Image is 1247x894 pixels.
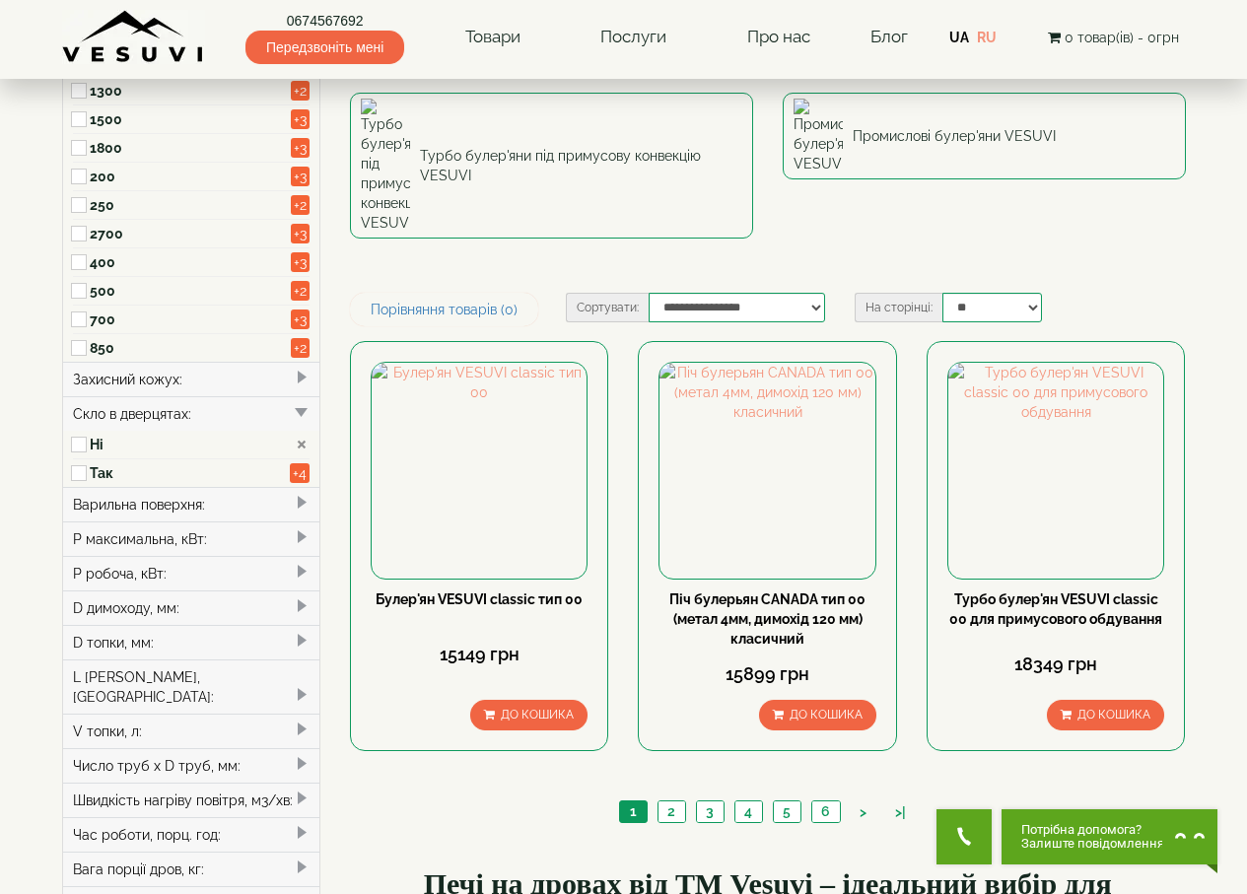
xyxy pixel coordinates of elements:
[291,224,310,243] span: +3
[90,338,291,358] label: 850
[669,591,866,647] a: Піч булерьян CANADA тип 00 (метал 4мм, димохід 120 мм) класичний
[1002,809,1217,864] button: Chat button
[63,521,320,556] div: P максимальна, кВт:
[90,224,291,243] label: 2700
[361,99,410,233] img: Турбо булер'яни під примусову конвекцію VESUVI
[659,363,874,578] img: Піч булерьян CANADA тип 00 (метал 4мм, димохід 120 мм) класичний
[63,625,320,659] div: D топки, мм:
[63,714,320,748] div: V топки, л:
[62,10,205,64] img: Завод VESUVI
[350,293,538,326] a: Порівняння товарів (0)
[291,338,310,358] span: +2
[63,817,320,852] div: Час роботи, порц. год:
[63,487,320,521] div: Варильна поверхня:
[885,802,916,823] a: >|
[630,803,637,819] span: 1
[90,252,291,272] label: 400
[948,363,1163,578] img: Турбо булер'ян VESUVI classic 00 для примусового обдування
[372,363,587,578] img: Булер'ян VESUVI classic тип 00
[783,93,1186,179] a: Промислові булер'яни VESUVI Промислові булер'яни VESUVI
[734,801,762,822] a: 4
[1065,30,1179,45] span: 0 товар(ів) - 0грн
[977,30,997,45] a: RU
[446,15,540,60] a: Товари
[291,81,310,101] span: +2
[1021,837,1164,851] span: Залиште повідомлення
[291,309,310,329] span: +3
[291,109,310,129] span: +3
[350,93,753,239] a: Турбо булер'яни під примусову конвекцію VESUVI Турбо булер'яни під примусову конвекцію VESUVI
[566,293,649,322] label: Сортувати:
[90,195,291,215] label: 250
[63,852,320,886] div: Вага порції дров, кг:
[291,195,310,215] span: +2
[90,167,291,186] label: 200
[90,435,291,454] label: Ні
[90,463,291,483] label: Так
[947,652,1164,677] div: 18349 грн
[291,281,310,301] span: +2
[63,748,320,783] div: Число труб x D труб, мм:
[936,809,992,864] button: Get Call button
[696,801,724,822] a: 3
[581,15,686,60] a: Послуги
[1077,708,1150,722] span: До кошика
[855,293,942,322] label: На сторінці:
[1047,700,1164,730] button: До кошика
[759,700,876,730] button: До кошика
[371,642,588,667] div: 15149 грн
[949,591,1162,627] a: Турбо булер'ян VESUVI classic 00 для примусового обдування
[658,661,875,687] div: 15899 грн
[949,30,969,45] a: UA
[773,801,800,822] a: 5
[245,31,404,64] span: Передзвоніть мені
[376,591,583,607] a: Булер'ян VESUVI classic тип 00
[811,801,840,822] a: 6
[727,15,830,60] a: Про нас
[290,463,310,483] span: +4
[245,11,404,31] a: 0674567692
[658,801,685,822] a: 2
[1042,27,1185,48] button: 0 товар(ів) - 0грн
[291,252,310,272] span: +3
[1021,823,1164,837] span: Потрібна допомога?
[501,708,574,722] span: До кошика
[291,138,310,158] span: +3
[90,281,291,301] label: 500
[63,396,320,431] div: Скло в дверцятах:
[870,27,908,46] a: Блог
[90,309,291,329] label: 700
[850,802,876,823] a: >
[291,167,310,186] span: +3
[63,659,320,714] div: L [PERSON_NAME], [GEOGRAPHIC_DATA]:
[63,362,320,396] div: Захисний кожух:
[90,81,291,101] label: 1300
[63,590,320,625] div: D димоходу, мм:
[90,109,291,129] label: 1500
[63,556,320,590] div: P робоча, кВт:
[794,99,843,173] img: Промислові булер'яни VESUVI
[63,783,320,817] div: Швидкість нагріву повітря, м3/хв:
[90,138,291,158] label: 1800
[470,700,588,730] button: До кошика
[790,708,863,722] span: До кошика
